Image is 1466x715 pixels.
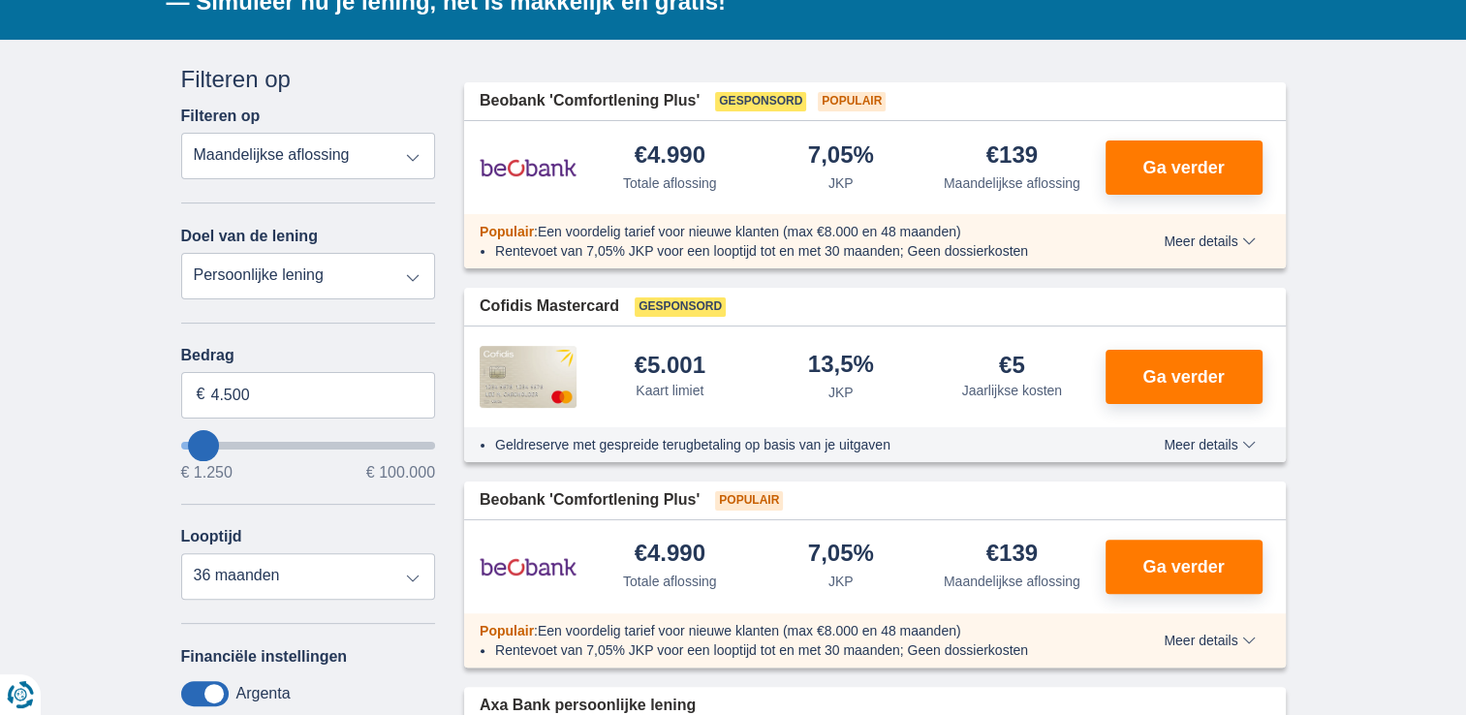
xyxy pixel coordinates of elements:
span: € 100.000 [366,465,435,481]
div: Totale aflossing [623,572,717,591]
button: Meer details [1149,233,1269,249]
span: Gesponsord [635,297,726,317]
label: Doel van de lening [181,228,318,245]
span: Ga verder [1142,368,1224,386]
div: 7,05% [808,542,874,568]
span: Ga verder [1142,159,1224,176]
span: Een voordelig tarief voor nieuwe klanten (max €8.000 en 48 maanden) [538,623,961,638]
span: € [197,384,205,406]
img: product.pl.alt Beobank [480,143,577,192]
button: Meer details [1149,633,1269,648]
div: Kaart limiet [636,381,703,400]
span: Populair [480,224,534,239]
div: JKP [828,173,854,193]
div: 7,05% [808,143,874,170]
span: Populair [818,92,886,111]
div: : [464,222,1108,241]
div: Filteren op [181,63,436,96]
span: Beobank 'Comfortlening Plus' [480,489,700,512]
button: Ga verder [1106,140,1263,195]
span: Populair [480,623,534,638]
button: Ga verder [1106,350,1263,404]
span: Meer details [1164,438,1255,451]
label: Argenta [236,685,291,702]
label: Bedrag [181,347,436,364]
button: Ga verder [1106,540,1263,594]
div: €139 [986,542,1038,568]
span: Cofidis Mastercard [480,295,619,318]
span: Ga verder [1142,558,1224,575]
div: JKP [828,383,854,402]
div: €5.001 [635,354,705,377]
li: Rentevoet van 7,05% JKP voor een looptijd tot en met 30 maanden; Geen dossierkosten [495,640,1093,660]
div: JKP [828,572,854,591]
label: Financiële instellingen [181,648,348,666]
span: Een voordelig tarief voor nieuwe klanten (max €8.000 en 48 maanden) [538,224,961,239]
div: Maandelijkse aflossing [944,572,1080,591]
div: €5 [999,354,1025,377]
img: product.pl.alt Beobank [480,543,577,591]
span: Meer details [1164,634,1255,647]
div: 13,5% [808,353,874,379]
div: : [464,621,1108,640]
div: €139 [986,143,1038,170]
span: Meer details [1164,234,1255,248]
label: Filteren op [181,108,261,125]
div: €4.990 [635,143,705,170]
input: wantToBorrow [181,442,436,450]
span: Gesponsord [715,92,806,111]
span: Populair [715,491,783,511]
div: €4.990 [635,542,705,568]
li: Rentevoet van 7,05% JKP voor een looptijd tot en met 30 maanden; Geen dossierkosten [495,241,1093,261]
button: Meer details [1149,437,1269,452]
div: Totale aflossing [623,173,717,193]
div: Maandelijkse aflossing [944,173,1080,193]
label: Looptijd [181,528,242,545]
span: € 1.250 [181,465,233,481]
li: Geldreserve met gespreide terugbetaling op basis van je uitgaven [495,435,1093,454]
img: product.pl.alt Cofidis CC [480,346,577,408]
span: Beobank 'Comfortlening Plus' [480,90,700,112]
div: Jaarlijkse kosten [962,381,1063,400]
